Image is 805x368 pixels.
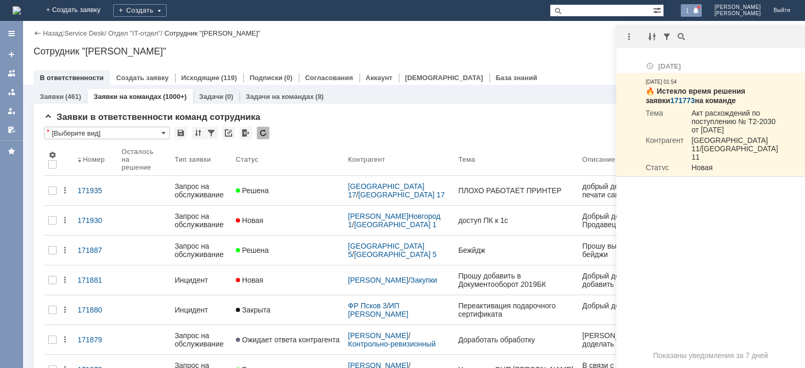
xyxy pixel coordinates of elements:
a: Ожидает ответа контрагента [232,329,344,350]
span: Закрыта [236,306,270,314]
img: logo [13,6,21,15]
div: Инцидент [175,276,227,284]
a: [GEOGRAPHIC_DATA] 17 [358,191,444,199]
div: (119) [221,74,237,82]
a: [GEOGRAPHIC_DATA] 5 [354,250,437,259]
a: 171930 [73,210,117,231]
strong: 🔥 Истекло время решения заявки на команде [646,87,745,105]
a: Мои заявки [3,103,20,119]
div: Действия [61,186,69,195]
a: 171887 [73,240,117,261]
div: Сотрудник "[PERSON_NAME]" [165,29,260,37]
div: Группировка уведомлений [646,30,658,43]
a: Запрос на обслуживание [170,176,232,205]
div: Сотрудник "[PERSON_NAME]" [34,46,795,57]
td: Акт расхождений по поступлению № Т2-2030 от [DATE] [683,109,782,136]
div: Прошу добавить в Документооборот 2019БК пользователя [PERSON_NAME] [458,272,573,288]
div: Запрос на обслуживание [175,331,227,348]
div: Статус [236,155,258,163]
a: Решена [232,240,344,261]
a: доступ ПК к 1с [454,210,578,231]
div: Фильтрация [660,30,673,43]
th: Тема [454,143,578,176]
a: Создать заявку [3,46,20,63]
div: Фильтрация... [205,127,217,139]
div: Обновлять список [257,127,269,139]
div: (0) [284,74,292,82]
a: [GEOGRAPHIC_DATA] 1 [354,220,437,229]
span: [PERSON_NAME] [714,10,761,17]
div: 171930 [78,216,113,225]
a: Заявки на командах [94,93,161,101]
div: Настройки списка отличаются от сохраненных в виде [47,128,49,136]
div: / [348,276,450,284]
div: Действия [61,306,69,314]
a: Исходящие [181,74,220,82]
div: Сохранить вид [175,127,187,139]
td: Новая [683,163,782,174]
span: [PERSON_NAME] [714,4,761,10]
div: / [348,242,450,259]
a: ФР Псков 3 [348,302,387,310]
span: 1 [683,7,692,14]
a: Аккаунт [366,74,393,82]
div: / [348,182,450,199]
div: (8) [316,93,324,101]
div: / [348,331,450,348]
div: [DATE] 01:54 [646,78,677,86]
a: [DEMOGRAPHIC_DATA] [405,74,483,82]
a: [GEOGRAPHIC_DATA] 5 [348,242,427,259]
div: / [348,212,450,229]
div: | [62,29,64,37]
div: Номер [83,155,105,163]
a: Создать заявку [116,74,169,82]
div: Поиск по тексту [675,30,688,43]
a: Запрос на обслуживание [170,206,232,235]
div: / [108,29,164,37]
a: Согласования [305,74,353,82]
a: База знаний [496,74,537,82]
a: 171881 [73,270,117,291]
span: Ожидает ответа контрагента [236,336,340,344]
div: [DATE] [646,61,782,71]
td: Статус [646,163,683,174]
span: Новая [236,276,264,284]
span: Расширенный поиск [653,5,663,15]
a: 171880 [73,299,117,320]
div: Скопировать ссылку на список [222,127,235,139]
div: Запрос на обслуживание [175,212,227,229]
a: Заявки на командах [3,65,20,82]
a: Заявки [40,93,63,101]
div: / [64,29,108,37]
span: Решена [236,186,269,195]
span: Заявки в ответственности команд сотрудника [44,112,260,122]
div: Бежйдж [458,246,573,254]
div: Действия [61,216,69,225]
a: В ответственности [40,74,104,82]
div: 171881 [78,276,113,284]
a: Отдел "IT-отдел" [108,29,160,37]
a: ИП [PERSON_NAME] [348,302,408,318]
span: Новая [236,216,264,225]
a: Решена [232,180,344,201]
a: Service Desk [64,29,105,37]
a: Прошу добавить в Документооборот 2019БК пользователя [PERSON_NAME] [454,265,578,295]
a: 171879 [73,329,117,350]
span: Решена [236,246,269,254]
a: Заявки в моей ответственности [3,84,20,101]
a: 171935 [73,180,117,201]
th: Статус [232,143,344,176]
th: Тип заявки [170,143,232,176]
div: Показаны уведомления за 7 дней [645,347,776,364]
div: 171880 [78,306,113,314]
div: Тип заявки [175,155,211,163]
div: Описание [582,155,616,163]
a: Контрольно-ревизионный отдел [348,340,438,356]
a: 171773 [670,96,695,105]
div: (0) [225,93,233,101]
span: Настройки [48,151,57,159]
div: ПЛОХО РАБОТАЕТ ПРИНТЕР [458,186,573,195]
th: Номер [73,143,117,176]
div: 171935 [78,186,113,195]
div: Инцидент [175,306,227,314]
